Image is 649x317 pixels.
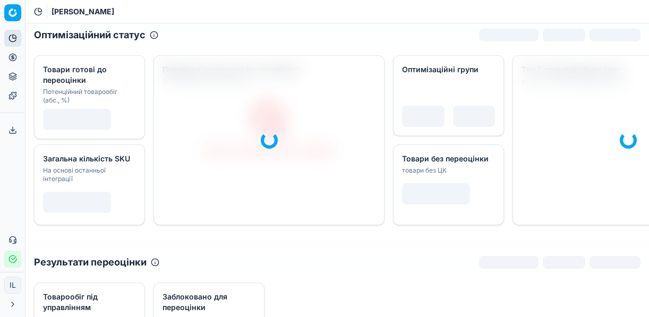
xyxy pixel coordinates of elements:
[43,292,134,313] div: Товарообіг під управлінням
[4,277,21,294] button: IL
[43,88,134,105] div: Потенційний товарообіг (абс., %)
[402,166,493,175] div: товари без ЦК
[5,277,21,293] span: IL
[52,6,114,17] span: [PERSON_NAME]
[34,255,147,270] h2: Результати переоцінки
[402,64,493,75] div: Оптимізаційні групи
[163,292,253,313] div: Заблоковано для переоцінки
[43,153,134,164] div: Загальна кількість SKU
[34,28,146,42] h2: Оптимізаційний статус
[402,153,493,164] div: Товари без переоцінки
[43,64,134,85] div: Товари готові до переоцінки
[43,166,134,183] div: На основі останньої інтеграції
[52,6,114,17] nav: breadcrumb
